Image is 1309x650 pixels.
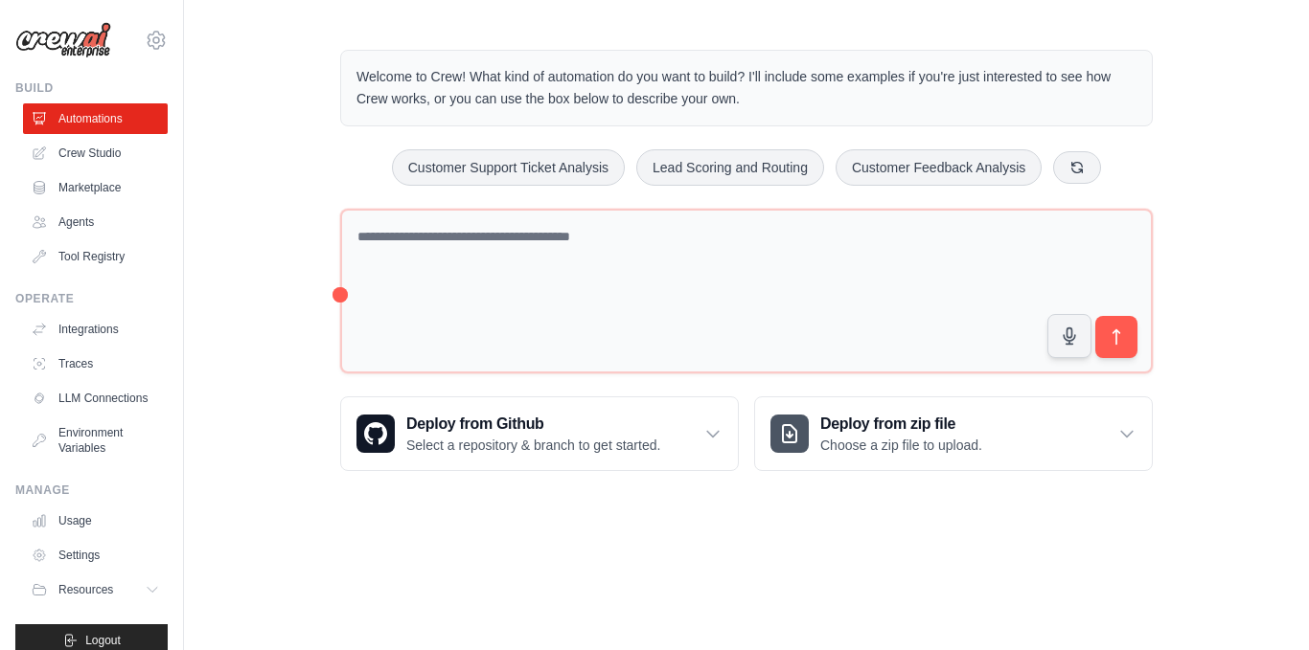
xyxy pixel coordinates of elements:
[406,413,660,436] h3: Deploy from Github
[820,436,982,455] p: Choose a zip file to upload.
[406,436,660,455] p: Select a repository & branch to get started.
[1213,558,1309,650] iframe: Chat Widget
[23,103,168,134] a: Automations
[356,66,1137,110] p: Welcome to Crew! What kind of automation do you want to build? I'll include some examples if you'...
[15,22,111,58] img: Logo
[636,149,824,186] button: Lead Scoring and Routing
[23,505,168,536] a: Usage
[820,413,982,436] h3: Deploy from zip file
[23,241,168,272] a: Tool Registry
[23,207,168,237] a: Agents
[23,348,168,379] a: Traces
[15,482,168,498] div: Manage
[23,314,168,345] a: Integrations
[23,172,168,203] a: Marketplace
[15,80,168,96] div: Build
[392,149,625,186] button: Customer Support Ticket Analysis
[23,574,168,605] button: Resources
[85,633,121,648] span: Logout
[15,291,168,306] div: Operate
[23,417,168,463] a: Environment Variables
[23,383,168,414] a: LLM Connections
[836,149,1042,186] button: Customer Feedback Analysis
[23,540,168,571] a: Settings
[23,138,168,168] a: Crew Studio
[58,582,113,597] span: Resources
